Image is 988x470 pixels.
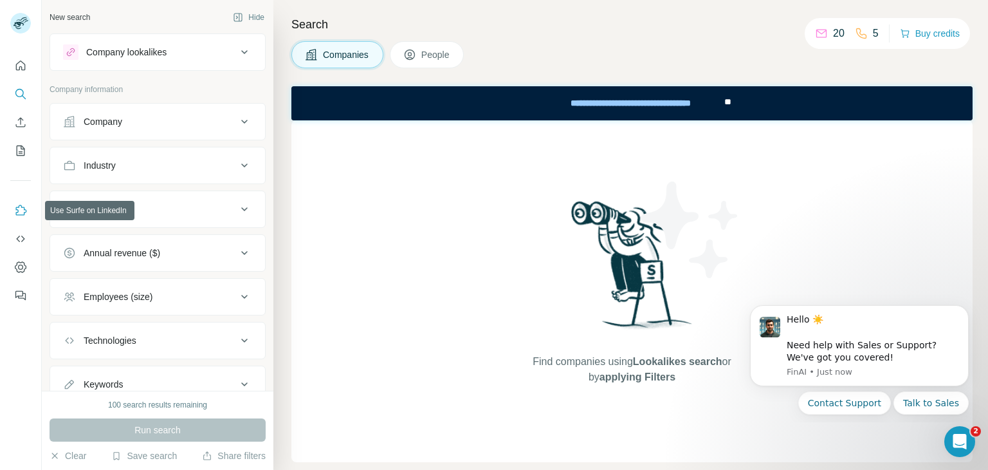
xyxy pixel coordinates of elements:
[84,290,152,303] div: Employees (size)
[944,426,975,457] iframe: Intercom live chat
[50,238,265,268] button: Annual revenue ($)
[10,227,31,250] button: Use Surfe API
[10,82,31,106] button: Search
[108,399,207,411] div: 100 search results remaining
[565,198,699,341] img: Surfe Illustration - Woman searching with binoculars
[50,37,265,68] button: Company lookalikes
[224,8,273,27] button: Hide
[291,86,973,120] iframe: Banner
[50,84,266,95] p: Company information
[50,369,265,400] button: Keywords
[873,26,879,41] p: 5
[10,139,31,162] button: My lists
[10,256,31,279] button: Dashboard
[50,325,265,356] button: Technologies
[84,378,123,391] div: Keywords
[50,106,265,137] button: Company
[10,199,31,222] button: Use Surfe on LinkedIn
[202,449,266,462] button: Share filters
[111,449,177,462] button: Save search
[10,111,31,134] button: Enrich CSV
[599,371,675,382] span: applying Filters
[633,356,722,367] span: Lookalikes search
[731,294,988,422] iframe: Intercom notifications message
[833,26,845,41] p: 20
[291,15,973,33] h4: Search
[421,48,451,61] span: People
[84,203,131,216] div: HQ location
[86,46,167,59] div: Company lookalikes
[50,281,265,312] button: Employees (size)
[84,115,122,128] div: Company
[900,24,960,42] button: Buy credits
[971,426,981,437] span: 2
[50,150,265,181] button: Industry
[10,54,31,77] button: Quick start
[529,354,735,385] span: Find companies using or by
[50,12,90,23] div: New search
[50,194,265,225] button: HQ location
[323,48,370,61] span: Companies
[84,159,116,172] div: Industry
[10,13,31,33] img: Avatar
[50,449,86,462] button: Clear
[10,284,31,307] button: Feedback
[84,247,160,259] div: Annual revenue ($)
[632,172,748,288] img: Surfe Illustration - Stars
[84,334,136,347] div: Technologies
